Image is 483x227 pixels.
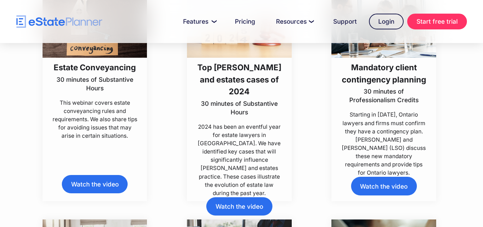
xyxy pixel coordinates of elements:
[206,197,272,216] a: Watch the video
[341,87,427,104] p: 30 minutes of Professionalism Credits
[197,61,282,97] h3: Top [PERSON_NAME] and estates cases of 2024
[52,75,137,93] p: 30 minutes of Substantive Hours
[197,99,282,117] p: 30 minutes of Substantive Hours
[62,175,128,193] a: Watch the video
[267,14,321,29] a: Resources
[341,61,427,85] h3: Mandatory client contingency planning
[325,14,365,29] a: Support
[174,14,223,29] a: Features
[369,14,404,29] a: Login
[52,99,137,140] p: This webinar covers estate conveyancing rules and requirements. We also share tips for avoiding i...
[16,15,102,28] a: home
[351,177,417,195] a: Watch the video
[226,14,264,29] a: Pricing
[407,14,467,29] a: Start free trial
[341,110,427,177] p: Starting in [DATE], Ontario lawyers and firms must confirm they have a contingency plan. [PERSON_...
[197,123,282,197] p: 2024 has been an eventful year for estate lawyers in [GEOGRAPHIC_DATA]. We have identified key ca...
[52,61,137,73] h3: Estate Conveyancing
